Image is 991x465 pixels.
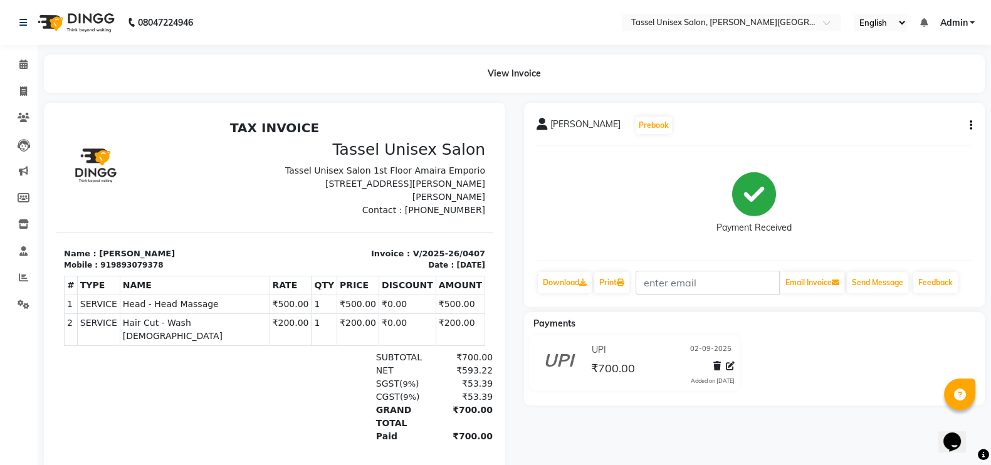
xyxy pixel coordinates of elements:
[592,343,606,357] span: UPI
[538,272,592,293] a: Download
[374,262,436,275] div: ₹53.39
[374,275,436,288] div: ₹53.39
[322,199,379,231] td: ₹0.00
[8,132,211,145] p: Name : [PERSON_NAME]
[44,144,107,155] div: 919893079378
[716,221,792,234] div: Payment Received
[255,199,281,231] td: 1
[594,272,629,293] a: Print
[690,343,731,357] span: 02-09-2025
[312,288,374,315] div: GRAND TOTAL
[8,144,41,155] div: Mobile :
[312,236,374,249] div: SUBTOTAL
[379,161,428,180] th: AMOUNT
[938,415,978,452] iframe: chat widget
[320,276,343,286] span: CGST
[322,161,379,180] th: DISCOUNT
[66,182,211,196] span: Head - Head Massage
[21,199,63,231] td: SERVICE
[374,288,436,315] div: ₹700.00
[550,118,621,135] span: [PERSON_NAME]
[346,264,359,273] span: 9%
[281,180,323,199] td: ₹500.00
[320,263,343,273] span: SGST
[636,271,780,295] input: enter email
[913,272,958,293] a: Feedback
[312,315,374,328] div: Paid
[347,277,360,286] span: 9%
[312,249,374,262] div: NET
[322,180,379,199] td: ₹0.00
[591,361,635,379] span: ₹700.00
[213,180,255,199] td: ₹500.00
[379,199,428,231] td: ₹200.00
[379,180,428,199] td: ₹500.00
[281,161,323,180] th: PRICE
[63,161,213,180] th: NAME
[226,132,429,145] p: Invoice : V/2025-26/0407
[281,199,323,231] td: ₹200.00
[372,144,397,155] div: Date :
[213,199,255,231] td: ₹200.00
[691,377,735,385] div: Added on [DATE]
[8,180,21,199] td: 1
[226,25,429,44] h3: Tassel Unisex Salon
[780,272,844,293] button: Email Invoice
[940,16,967,29] span: Admin
[21,161,63,180] th: TYPE
[374,315,436,328] div: ₹700.00
[8,5,429,20] h2: TAX INVOICE
[226,88,429,102] p: Contact : [PHONE_NUMBER]
[533,318,575,329] span: Payments
[255,161,281,180] th: QTY
[636,117,672,134] button: Prebook
[44,55,985,93] div: View Invoice
[8,199,21,231] td: 2
[138,5,193,40] b: 08047224946
[226,49,429,88] p: Tassel Unisex Salon 1st Floor Amaira Emporio [STREET_ADDRESS][PERSON_NAME][PERSON_NAME]
[374,249,436,262] div: ₹593.22
[66,201,211,227] span: Hair Cut - Wash [DEMOGRAPHIC_DATA]
[213,161,255,180] th: RATE
[400,144,429,155] div: [DATE]
[255,180,281,199] td: 1
[312,262,374,275] div: ( )
[374,236,436,249] div: ₹700.00
[21,180,63,199] td: SERVICE
[8,161,21,180] th: #
[847,272,908,293] button: Send Message
[312,275,374,288] div: ( )
[32,5,118,40] img: logo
